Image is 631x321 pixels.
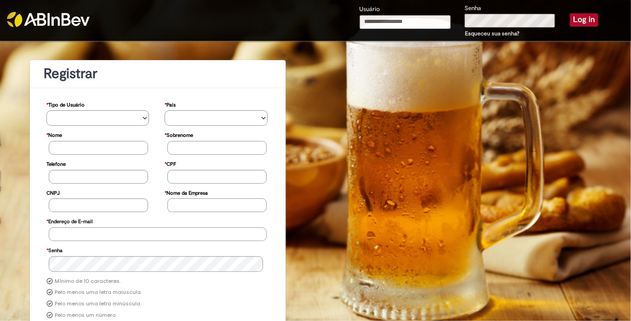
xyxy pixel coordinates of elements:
[46,157,66,170] label: Telefone
[7,12,90,27] img: ABInbev-white.png
[165,186,208,199] label: Nome da Empresa
[165,157,176,170] label: CPF
[46,128,62,141] label: Nome
[570,13,598,26] button: Log in
[165,128,193,141] label: Sobrenome
[55,289,142,296] label: Pelo menos uma letra maiúscula.
[55,278,120,285] label: Mínimo de 10 caracteres.
[46,214,92,227] label: Endereço de E-mail
[46,97,85,111] label: Tipo de Usuário
[465,30,520,37] a: Esqueceu sua senha?
[360,5,380,14] label: Usuário
[55,312,116,319] label: Pelo menos um número.
[46,186,60,199] label: CNPJ
[165,97,176,111] label: País
[46,243,63,256] label: Senha
[55,300,141,308] label: Pelo menos uma letra minúscula.
[465,4,481,13] label: Senha
[44,66,272,81] h1: Registrar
